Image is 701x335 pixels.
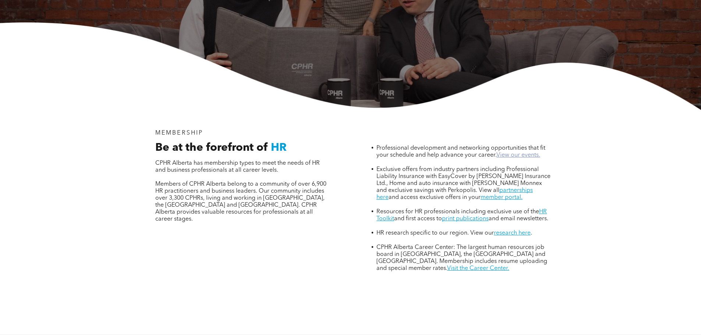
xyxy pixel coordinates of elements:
[389,195,481,200] span: and access exclusive offers in your
[481,195,523,200] a: member portal.
[494,230,531,236] a: research here
[376,145,545,158] span: Professional development and networking opportunities that fit your schedule and help advance you...
[155,130,203,136] span: MEMBERSHIP
[489,216,548,222] span: and email newsletters.
[442,216,489,222] a: print publications
[394,216,442,222] span: and first access to
[531,230,532,236] span: .
[155,142,268,153] span: Be at the forefront of
[271,142,287,153] span: HR
[447,265,509,271] a: Visit the Career Center.
[376,230,494,236] span: HR research specific to our region. View our
[376,167,550,193] span: Exclusive offers from industry partners including Professional Liability Insurance with EasyCover...
[155,181,326,222] span: Members of CPHR Alberta belong to a community of over 6,900 HR practitioners and business leaders...
[496,152,540,158] a: View our events.
[376,245,547,271] span: CPHR Alberta Career Center: The largest human resources job board in [GEOGRAPHIC_DATA], the [GEOG...
[155,160,320,173] span: CPHR Alberta has membership types to meet the needs of HR and business professionals at all caree...
[376,209,539,215] span: Resources for HR professionals including exclusive use of the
